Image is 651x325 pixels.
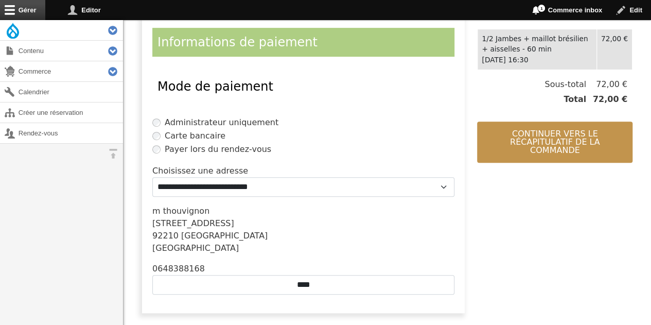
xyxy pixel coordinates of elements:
span: Informations de paiement [157,35,318,49]
td: 72,00 € [596,29,632,70]
span: thouvignon [163,206,209,216]
label: Carte bancaire [165,130,225,142]
div: 1/2 Jambes + maillot brésilien + aisselles - 60 min [482,33,592,55]
span: Sous-total [544,78,586,91]
div: 0648388168 [152,263,454,275]
span: m [152,206,161,216]
label: Payer lors du rendez-vous [165,143,271,156]
span: 92210 [152,231,179,241]
span: 72,00 € [586,78,627,91]
span: [STREET_ADDRESS] [152,218,234,228]
span: Mode de paiement [157,79,273,94]
span: Total [564,93,586,106]
time: [DATE] 16:30 [482,56,528,64]
label: Choisissez une adresse [152,165,248,177]
span: [GEOGRAPHIC_DATA] [181,231,268,241]
span: 1 [537,4,546,12]
label: Administrateur uniquement [165,116,278,129]
span: 72,00 € [586,93,627,106]
button: Orientation horizontale [103,144,123,164]
button: Continuer vers le récapitulatif de la commande [477,122,632,163]
span: [GEOGRAPHIC_DATA] [152,243,239,253]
